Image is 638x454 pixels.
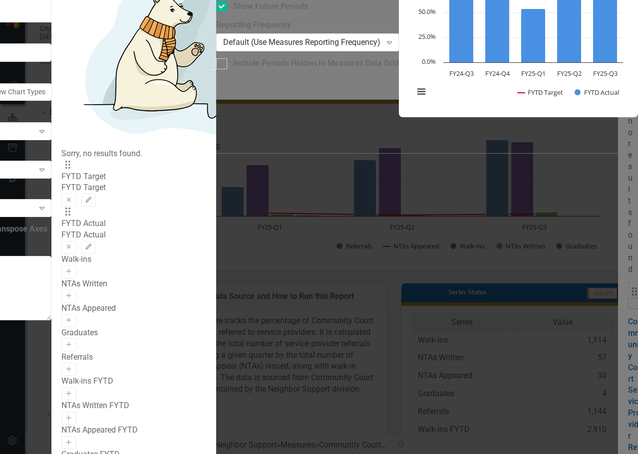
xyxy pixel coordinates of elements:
[418,32,436,41] text: 25.0%
[61,278,206,290] div: NTAs Written
[61,425,206,436] div: NTAs Appeared FYTD
[61,327,206,339] div: Graduates
[593,69,618,78] text: FY25-Q3
[216,19,399,31] label: Reporting Frequency
[521,9,546,63] path: FY25-Q1, 53.98773006. FYTD Actual.
[518,88,564,97] button: Show FYTD Target
[449,69,474,78] text: FY24-Q3
[418,7,436,16] text: 50.0%
[61,254,206,265] div: Walk-ins
[61,400,206,412] div: NTAs Written FYTD
[521,69,546,78] text: FY25-Q1
[61,229,206,241] div: FYTD Actual
[61,352,206,363] div: Referrals
[223,37,381,48] div: Default (Use Measures Reporting Frequency)
[233,1,308,12] div: Show Future Periods
[557,69,582,78] text: FY25-Q2
[575,88,619,97] button: Show FYTD Actual
[422,57,436,66] text: 0.0%
[61,376,206,387] div: Walk-ins FYTD
[61,218,206,229] div: FYTD Actual
[61,148,206,160] div: Sorry, no results found.
[61,182,206,194] div: FYTD Target
[61,303,206,314] div: NTAs Appeared
[414,85,428,99] button: View chart menu, Chart
[61,171,206,183] div: FYTD Target
[233,58,399,69] div: Include Periods Hidden In Measures Data Grid
[485,69,510,78] text: FY24-Q4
